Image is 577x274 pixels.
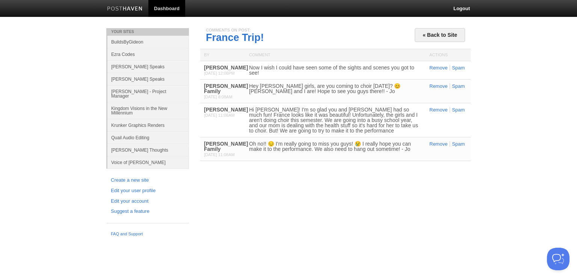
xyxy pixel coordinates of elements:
[249,83,422,94] div: Hey [PERSON_NAME] girls, are you coming to choir [DATE]? 😊 [PERSON_NAME] and I are! Hope to see y...
[204,65,248,71] b: [PERSON_NAME]
[204,141,248,152] b: [PERSON_NAME] Family
[107,144,189,156] a: [PERSON_NAME] Thoughts
[245,49,426,61] div: Comment
[107,36,189,48] a: BuildsByGideon
[204,152,235,157] span: [DATE] 11:08AM
[204,95,233,99] span: [DATE] 8:08AM
[107,119,189,131] a: Krunker Graphics Renders
[429,83,447,89] a: Remove
[206,32,264,43] a: France Trip!
[204,107,248,113] b: [PERSON_NAME]
[204,71,235,75] span: [DATE] 12:08PM
[107,6,143,12] img: Posthaven-bar
[107,131,189,144] a: Quail Audio Editing
[204,83,248,94] b: [PERSON_NAME] Family
[249,141,422,152] div: Oh no!! 😔 I’m really going to miss you guys! 😢 I really hope you can make it to the performance. ...
[111,231,184,238] a: FAQ and Support
[206,28,465,32] div: Comments on post:
[111,208,184,215] a: Suggest a feature
[450,107,465,113] a: Spam
[107,73,189,85] a: [PERSON_NAME] Speaks
[415,28,465,42] a: « Back to Site
[107,156,189,169] a: Voice of [PERSON_NAME]
[429,65,447,71] a: Remove
[249,107,422,133] div: Hi [PERSON_NAME]! I'm so glad you and [PERSON_NAME] had so much fun! France looks like it was bea...
[200,49,245,61] div: By
[429,107,447,113] a: Remove
[107,48,189,60] a: Ezra Codes
[107,85,189,102] a: [PERSON_NAME] - Project Manager
[429,141,447,147] a: Remove
[450,141,465,147] a: Spam
[450,65,465,71] a: Spam
[426,49,471,61] div: Actions
[111,197,184,205] a: Edit your account
[249,65,422,75] div: Now I wish I could have seen some of the sights and scenes you got to see!
[106,28,189,36] li: Your Sites
[107,60,189,73] a: [PERSON_NAME] Speaks
[107,102,189,119] a: Kingdom Visions in the New Millennium
[111,176,184,184] a: Create a new site
[450,83,465,89] a: Spam
[547,248,569,270] iframe: Help Scout Beacon - Open
[111,187,184,195] a: Edit your user profile
[204,113,235,117] span: [DATE] 11:08AM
